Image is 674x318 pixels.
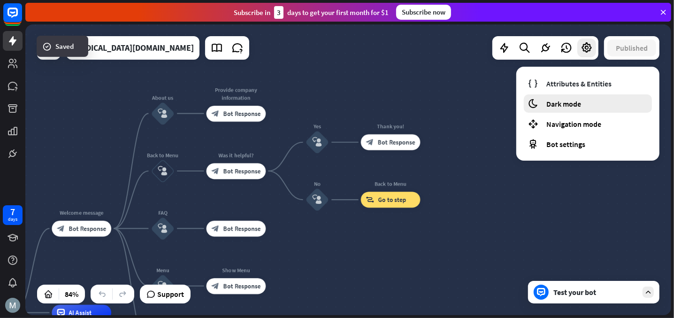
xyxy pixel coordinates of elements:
[8,216,17,223] div: days
[274,6,283,19] div: 3
[158,166,168,176] i: block_user_input
[223,167,260,175] span: Bot Response
[200,151,272,159] div: Was it helpful?
[355,123,426,131] div: Thank you!
[378,196,406,204] span: Go to step
[157,287,184,302] span: Support
[139,151,186,159] div: Back to Menu
[546,99,581,109] span: Dark mode
[607,39,656,56] button: Published
[200,86,272,102] div: Provide company information
[10,208,15,216] div: 7
[139,209,186,217] div: FAQ
[3,205,23,225] a: 7 days
[55,41,74,51] span: Saved
[378,138,415,146] span: Bot Response
[72,36,194,60] div: diabetes-prediction-two-henna.vercel.app
[223,109,260,117] span: Bot Response
[212,109,220,117] i: block_bot_response
[158,109,168,118] i: block_user_input
[396,5,451,20] div: Subscribe now
[546,79,612,88] span: Attributes & Entities
[69,225,106,233] span: Bot Response
[139,266,186,274] div: Menu
[366,196,375,204] i: block_goto
[524,74,652,93] a: Attributes & Entities
[223,225,260,233] span: Bot Response
[212,167,220,175] i: block_bot_response
[212,225,220,233] i: block_bot_response
[546,119,601,129] span: Navigation mode
[366,138,374,146] i: block_bot_response
[200,266,272,274] div: Show Menu
[528,98,538,109] i: moon
[553,287,638,297] div: Test your bot
[293,123,341,131] div: Yes
[139,93,186,101] div: About us
[8,4,36,32] button: Open LiveChat chat widget
[313,195,322,204] i: block_user_input
[57,225,65,233] i: block_bot_response
[46,209,117,217] div: Welcome message
[158,281,168,291] i: block_user_input
[234,6,389,19] div: Subscribe in days to get your first month for $1
[223,282,260,290] span: Bot Response
[42,42,52,51] i: success
[546,140,585,149] span: Bot settings
[158,224,168,233] i: block_user_input
[62,287,81,302] div: 84%
[69,309,92,317] span: AI Assist
[355,180,426,188] div: Back to Menu
[313,138,322,147] i: block_user_input
[293,180,341,188] div: No
[212,282,220,290] i: block_bot_response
